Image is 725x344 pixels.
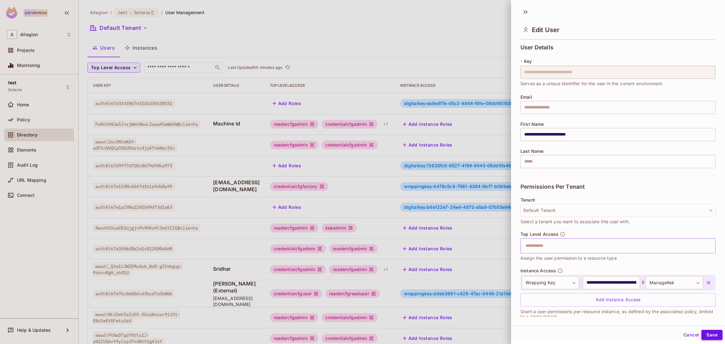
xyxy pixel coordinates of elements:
span: First Name [520,122,544,127]
span: Last Name [520,149,543,154]
button: Cancel [681,330,701,340]
span: Permissions Per Tenant [520,184,585,190]
div: ManageKek [646,276,703,289]
button: Default Tenant [520,204,716,217]
span: Select a tenant you want to associate this user with. [520,218,630,225]
div: Add Instance Access [520,293,716,307]
span: Serves as a unique identifier for the user in the current environment. [520,80,664,87]
p: Grant a user permissions per resource instance, as defined by the associated policy, limited to a... [520,309,716,319]
span: Assign the user permission to a resource type [520,255,617,262]
span: Edit User [532,26,559,34]
span: # [640,279,646,286]
span: : [579,279,583,286]
button: Open [712,245,713,246]
span: Instance Access [520,268,556,273]
span: Key [524,59,532,64]
span: Top Level Access [520,232,559,237]
button: Save [701,330,722,340]
span: Tenant [520,197,535,203]
span: Email [520,95,532,100]
span: User Details [520,44,554,51]
div: Wrapping Key [522,276,579,289]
